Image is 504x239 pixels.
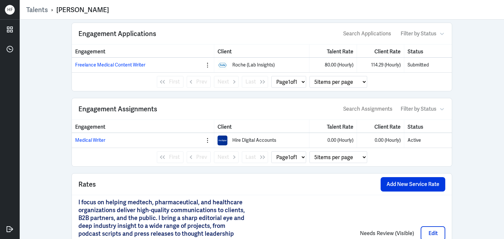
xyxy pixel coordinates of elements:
[232,137,306,144] span: Hire Digital Accounts
[75,62,145,68] span: Freelance Medical Content Writer
[232,62,306,68] span: Roche (Lab Insights)
[357,120,405,133] th: Toggle SortBy
[214,58,309,72] td: Client
[78,104,343,114] div: Engagement Assignments
[75,133,105,148] button: Medical Writer
[242,151,268,163] button: Last
[309,45,357,57] th: Toggle SortBy
[360,137,401,144] div: 0.00 (Hourly)
[360,62,401,68] div: 114.29 (Hourly)
[343,105,398,113] input: Search Assignments
[56,6,109,14] div: [PERSON_NAME]
[196,153,207,161] span: Prev
[157,76,183,88] button: First
[360,123,401,129] div: Client Rate
[360,48,401,54] div: Client Rate
[214,151,239,163] button: Next
[309,58,357,72] td: [object Object]
[408,137,449,144] div: Active
[72,45,214,57] th: Toggle SortBy
[214,133,309,148] td: Client
[187,76,211,88] button: Prev
[72,58,214,72] td: Engagement
[245,153,256,161] span: Last
[75,137,105,144] span: Medical Writer
[78,29,343,39] div: Engagement Applications
[26,6,48,14] a: Talents
[357,58,405,72] td: [object Object]
[404,45,452,57] th: Toggle SortBy
[214,76,239,88] button: Next
[75,58,145,72] button: Freelance Medical Content Writer
[404,58,452,72] td: Status
[404,133,452,148] td: Status
[313,123,353,129] div: Talent Rate
[48,6,56,14] p: ›
[218,153,229,161] span: Next
[169,153,180,161] span: First
[246,230,414,237] p: Needs Review (Visible)
[309,120,357,133] th: Toggle SortBy
[245,78,256,86] span: Last
[313,62,353,68] div: 80.00 (Hourly)
[357,133,405,148] td: [object Object]
[169,78,180,86] span: First
[214,45,309,57] th: Toggle SortBy
[218,78,229,86] span: Next
[381,177,445,192] button: Add New Service Rate
[5,5,15,15] div: H F
[214,120,309,133] th: Toggle SortBy
[242,76,268,88] button: Last
[72,120,214,133] th: Toggle SortBy
[72,133,214,148] td: Engagement
[313,48,353,54] div: Talent Rate
[357,45,405,57] th: Toggle SortBy
[404,120,452,133] th: Toggle SortBy
[196,78,207,86] span: Prev
[343,29,398,38] input: Search Applications
[313,137,353,144] div: 0.00 (Hourly)
[408,62,449,68] div: Submitted
[78,179,96,189] span: Rates
[187,151,211,163] button: Prev
[309,133,357,148] td: [object Object]
[157,151,183,163] button: First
